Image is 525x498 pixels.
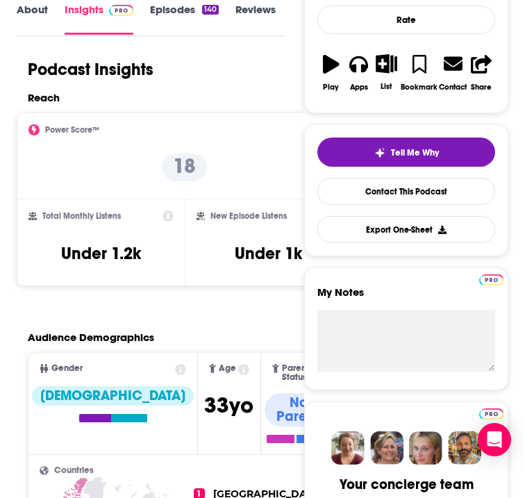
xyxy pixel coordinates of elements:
[479,406,503,420] a: Pro website
[235,3,276,34] a: Reviews
[317,285,495,310] label: My Notes
[204,392,253,419] span: 33 yo
[42,211,121,221] h2: Total Monthly Listens
[350,83,368,92] div: Apps
[479,408,503,420] img: Podchaser Pro
[51,364,83,373] span: Gender
[409,431,442,465] img: Jules Profile
[54,466,94,475] span: Countries
[150,3,219,34] a: Episodes140
[448,431,481,465] img: Jon Profile
[479,274,503,285] img: Podchaser Pro
[282,364,317,382] span: Parental Status
[374,147,385,158] img: tell me why sparkle
[28,91,60,104] h2: Reach
[340,476,474,493] div: Your concierge team
[109,5,133,16] img: Podchaser Pro
[28,59,153,80] h1: Podcast Insights
[28,331,154,344] h2: Audience Demographics
[401,83,437,92] div: Bookmark
[210,211,287,221] h2: New Episode Listens
[202,5,219,15] div: 140
[317,216,495,243] button: Export One-Sheet
[32,386,194,406] div: [DEMOGRAPHIC_DATA]
[317,138,495,167] button: tell me why sparkleTell Me Why
[219,364,236,373] span: Age
[61,243,141,264] h3: Under 1.2k
[467,45,495,100] button: Share
[478,423,511,456] div: Open Intercom Messenger
[391,147,439,158] span: Tell Me Why
[400,45,438,100] button: Bookmark
[317,178,495,205] a: Contact This Podcast
[265,393,337,426] div: Not Parents
[162,153,207,181] p: 18
[345,45,373,100] button: Apps
[381,82,392,91] div: List
[331,431,365,465] img: Sydney Profile
[17,3,48,34] a: About
[65,3,133,34] a: InsightsPodchaser Pro
[235,243,302,264] h3: Under 1k
[370,431,403,465] img: Barbara Profile
[45,125,99,135] h2: Power Score™
[317,45,345,100] button: Play
[438,45,467,100] a: Contact
[317,6,495,34] div: Rate
[471,83,492,92] div: Share
[323,83,339,92] div: Play
[479,272,503,285] a: Pro website
[439,82,467,92] div: Contact
[373,45,401,99] button: List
